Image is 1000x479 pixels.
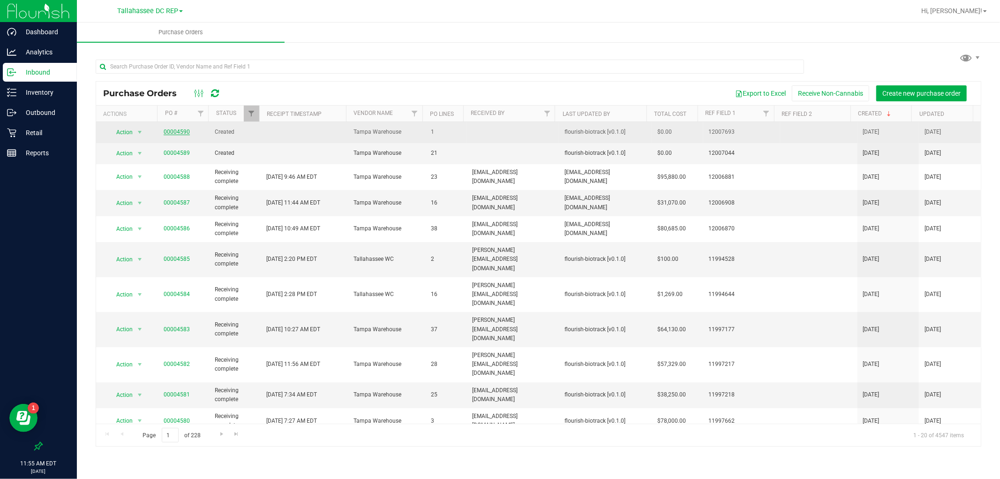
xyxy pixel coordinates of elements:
[431,198,461,207] span: 16
[108,222,134,236] span: Action
[709,390,775,399] span: 11997218
[16,26,73,38] p: Dashboard
[431,417,461,426] span: 3
[146,28,216,37] span: Purchase Orders
[472,412,553,430] span: [EMAIL_ADDRESS][DOMAIN_NAME]
[134,414,146,427] span: select
[266,173,317,182] span: [DATE] 9:46 AM EDT
[863,390,880,399] span: [DATE]
[134,388,146,402] span: select
[657,360,686,369] span: $57,329.00
[164,199,190,206] a: 00004587
[925,325,941,334] span: [DATE]
[729,85,792,101] button: Export to Excel
[354,128,420,137] span: Tampa Warehouse
[215,220,255,238] span: Receiving complete
[134,147,146,160] span: select
[863,255,880,264] span: [DATE]
[472,316,553,343] span: [PERSON_NAME][EMAIL_ADDRESS][DOMAIN_NAME]
[108,147,134,160] span: Action
[354,390,420,399] span: Tampa Warehouse
[164,291,190,297] a: 00004584
[108,414,134,427] span: Action
[354,290,420,299] span: Tallahassee WC
[472,246,553,273] span: [PERSON_NAME][EMAIL_ADDRESS][DOMAIN_NAME]
[28,403,39,414] iframe: Resource center unread badge
[472,220,553,238] span: [EMAIL_ADDRESS][DOMAIN_NAME]
[709,149,775,158] span: 12007044
[354,360,420,369] span: Tampa Warehouse
[792,85,869,101] button: Receive Non-Cannabis
[472,194,553,212] span: [EMAIL_ADDRESS][DOMAIN_NAME]
[215,251,255,268] span: Receiving complete
[215,285,255,303] span: Receiving complete
[16,87,73,98] p: Inventory
[164,174,190,180] a: 00004588
[103,111,154,117] div: Actions
[709,173,775,182] span: 12006881
[472,351,553,378] span: [PERSON_NAME][EMAIL_ADDRESS][DOMAIN_NAME]
[431,390,461,399] span: 25
[430,111,454,117] a: PO Lines
[165,110,177,116] a: PO #
[431,255,461,264] span: 2
[925,360,941,369] span: [DATE]
[431,325,461,334] span: 37
[564,290,646,299] span: flourish-biotrack [v0.1.0]
[7,108,16,117] inline-svg: Outbound
[7,88,16,97] inline-svg: Inventory
[925,224,941,233] span: [DATE]
[134,126,146,139] span: select
[431,128,461,137] span: 1
[266,360,320,369] span: [DATE] 11:56 AM EDT
[108,170,134,183] span: Action
[657,255,678,264] span: $100.00
[108,388,134,402] span: Action
[925,173,941,182] span: [DATE]
[16,147,73,159] p: Reports
[108,323,134,336] span: Action
[134,222,146,236] span: select
[925,198,941,207] span: [DATE]
[354,198,420,207] span: Tampa Warehouse
[16,127,73,138] p: Retail
[215,168,255,186] span: Receiving complete
[709,224,775,233] span: 12006870
[564,390,646,399] span: flourish-biotrack [v0.1.0]
[431,360,461,369] span: 28
[657,173,686,182] span: $95,880.00
[431,290,461,299] span: 16
[134,253,146,266] span: select
[782,111,812,117] a: Ref Field 2
[354,224,420,233] span: Tampa Warehouse
[657,128,672,137] span: $0.00
[876,85,967,101] button: Create new purchase order
[564,325,646,334] span: flourish-biotrack [v0.1.0]
[564,220,646,238] span: [EMAIL_ADDRESS][DOMAIN_NAME]
[215,386,255,404] span: Receiving complete
[925,128,941,137] span: [DATE]
[4,459,73,468] p: 11:55 AM EDT
[353,110,393,116] a: Vendor Name
[7,47,16,57] inline-svg: Analytics
[267,111,322,117] a: Receipt Timestamp
[164,150,190,156] a: 00004589
[657,149,672,158] span: $0.00
[657,417,686,426] span: $78,000.00
[7,128,16,137] inline-svg: Retail
[266,390,317,399] span: [DATE] 7:34 AM EDT
[709,360,775,369] span: 11997217
[266,290,317,299] span: [DATE] 2:28 PM EDT
[925,290,941,299] span: [DATE]
[564,255,646,264] span: flourish-biotrack [v0.1.0]
[164,326,190,333] a: 00004583
[863,128,880,137] span: [DATE]
[564,128,646,137] span: flourish-biotrack [v0.1.0]
[164,418,190,424] a: 00004580
[7,148,16,158] inline-svg: Reports
[657,325,686,334] span: $64,130.00
[863,149,880,158] span: [DATE]
[7,27,16,37] inline-svg: Dashboard
[134,197,146,210] span: select
[925,390,941,399] span: [DATE]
